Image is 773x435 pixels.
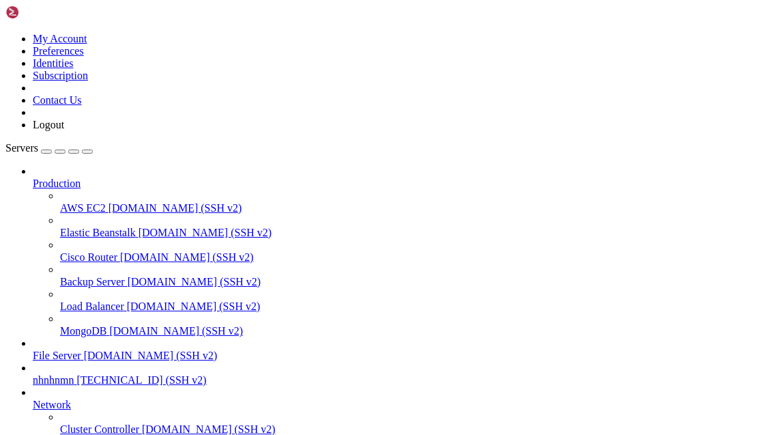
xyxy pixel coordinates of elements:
[5,171,765,180] x-row: *** System restart required ***
[128,276,261,287] span: [DOMAIN_NAME] (SSH v2)
[33,362,768,387] li: nhnhnmn [TECHNICAL_ID] (SSH v2)
[33,374,74,386] span: nhnhnmn
[33,165,768,337] li: Production
[60,264,768,288] li: Backup Server [DOMAIN_NAME] (SSH v2)
[120,251,254,263] span: [DOMAIN_NAME] (SSH v2)
[60,325,106,337] span: MongoDB
[89,191,94,200] div: (17, 19)
[142,423,276,435] span: [DOMAIN_NAME] (SSH v2)
[33,178,81,189] span: Production
[33,45,84,57] a: Preferences
[127,300,261,312] span: [DOMAIN_NAME] (SSH v2)
[60,423,139,435] span: Cluster Controller
[60,288,768,313] li: Load Balancer [DOMAIN_NAME] (SSH v2)
[60,202,768,214] a: AWS EC2 [DOMAIN_NAME] (SSH v2)
[33,399,768,411] a: Network
[5,142,38,154] span: Servers
[5,142,765,152] x-row: See [URL][DOMAIN_NAME] or run: sudo pro status
[60,251,768,264] a: Cisco Router [DOMAIN_NAME] (SSH v2)
[33,178,768,190] a: Production
[109,325,243,337] span: [DOMAIN_NAME] (SSH v2)
[5,64,765,74] x-row: [URL][DOMAIN_NAME]
[5,142,93,154] a: Servers
[60,227,768,239] a: Elastic Beanstalk [DOMAIN_NAME] (SSH v2)
[33,119,64,130] a: Logout
[33,374,768,387] a: nhnhnmn [TECHNICAL_ID] (SSH v2)
[5,15,765,25] x-row: Swap usage: 0% IPv6 address for ens3: [TECHNICAL_ID]
[5,5,84,19] img: Shellngn
[60,300,124,312] span: Load Balancer
[60,325,768,337] a: MongoDB [DOMAIN_NAME] (SSH v2)
[33,70,88,81] a: Subscription
[60,276,125,287] span: Backup Server
[33,94,82,106] a: Contact Us
[33,399,71,410] span: Network
[76,374,206,386] span: [TECHNICAL_ID] (SSH v2)
[60,214,768,239] li: Elastic Beanstalk [DOMAIN_NAME] (SSH v2)
[60,251,117,263] span: Cisco Router
[5,181,765,191] x-row: Last login: [DATE] from [TECHNICAL_ID]
[108,202,242,214] span: [DOMAIN_NAME] (SSH v2)
[84,350,218,361] span: [DOMAIN_NAME] (SSH v2)
[5,5,765,15] x-row: Memory usage: 1% IPv4 address for ens3: [TECHNICAL_ID]
[60,190,768,214] li: AWS EC2 [DOMAIN_NAME] (SSH v2)
[33,350,768,362] a: File Server [DOMAIN_NAME] (SSH v2)
[5,35,765,44] x-row: * Strictly confined Kubernetes makes edge and IoT secure. Learn how MicroK8s
[60,313,768,337] li: MongoDB [DOMAIN_NAME] (SSH v2)
[5,83,765,93] x-row: Expanded Security Maintenance for Applications is not enabled.
[60,276,768,288] a: Backup Server [DOMAIN_NAME] (SSH v2)
[33,57,74,69] a: Identities
[138,227,272,238] span: [DOMAIN_NAME] (SSH v2)
[5,132,765,141] x-row: Enable ESM Apps to receive additional future security updates.
[5,113,765,122] x-row: To see these additional updates run: apt list --upgradable
[33,350,81,361] span: File Server
[60,202,106,214] span: AWS EC2
[60,239,768,264] li: Cisco Router [DOMAIN_NAME] (SSH v2)
[5,191,765,200] x-row: root@vm356638:~#
[5,103,765,113] x-row: 12 updates can be applied immediately.
[5,44,765,54] x-row: just raised the bar for easy, resilient and secure K8s cluster deployment.
[33,337,768,362] li: File Server [DOMAIN_NAME] (SSH v2)
[60,227,136,238] span: Elastic Beanstalk
[60,300,768,313] a: Load Balancer [DOMAIN_NAME] (SSH v2)
[33,33,87,44] a: My Account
